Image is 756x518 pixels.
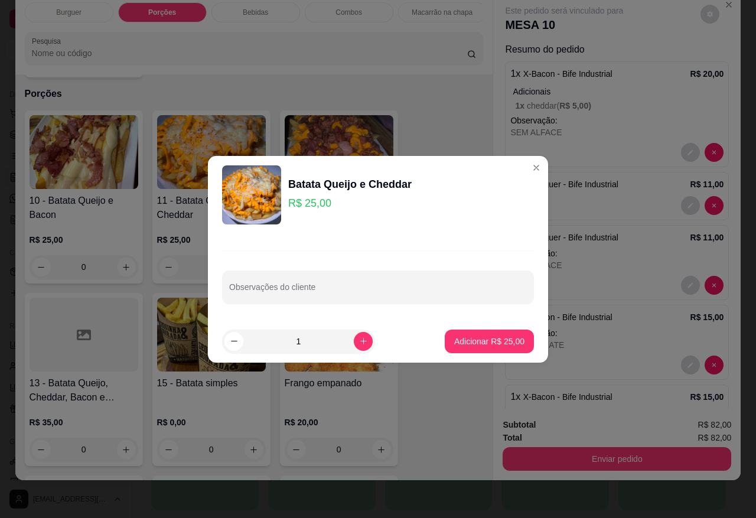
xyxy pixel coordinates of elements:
[354,332,373,351] button: increase-product-quantity
[288,195,412,211] p: R$ 25,00
[454,335,524,347] p: Adicionar R$ 25,00
[527,158,546,177] button: Close
[224,332,243,351] button: decrease-product-quantity
[288,176,412,193] div: Batata Queijo e Cheddar
[229,286,527,298] input: Observações do cliente
[222,165,281,224] img: product-image
[445,330,534,353] button: Adicionar R$ 25,00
